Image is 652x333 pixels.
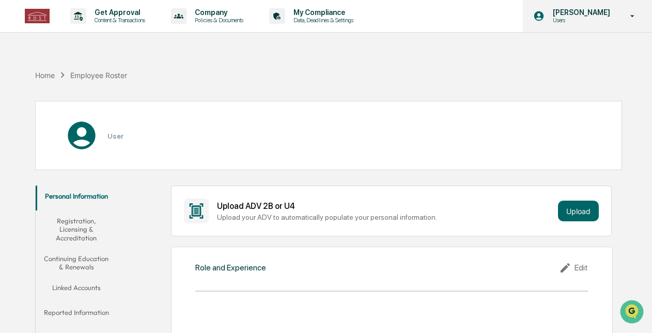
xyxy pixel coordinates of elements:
[70,71,127,80] div: Employee Roster
[103,175,125,183] span: Pylon
[73,174,125,183] a: Powered byPylon
[36,302,117,327] button: Reported Information
[217,213,554,221] div: Upload your ADV to automatically populate your personal information.
[25,9,50,23] img: logo
[545,8,615,17] p: [PERSON_NAME]
[10,150,19,159] div: 🔎
[85,130,128,140] span: Attestations
[195,263,266,273] div: Role and Experience
[36,186,117,210] button: Personal Information
[619,299,647,327] iframe: Open customer support
[35,79,169,89] div: Start new chat
[75,131,83,139] div: 🗄️
[10,21,188,38] p: How can we help?
[21,149,65,160] span: Data Lookup
[6,126,71,144] a: 🖐️Preclearance
[187,17,249,24] p: Policies & Documents
[36,210,117,248] button: Registration, Licensing & Accreditation
[71,126,132,144] a: 🗄️Attestations
[21,130,67,140] span: Preclearance
[559,262,588,274] div: Edit
[187,8,249,17] p: Company
[545,17,615,24] p: Users
[86,8,150,17] p: Get Approval
[35,71,55,80] div: Home
[10,131,19,139] div: 🖐️
[107,132,123,140] h3: User
[285,8,359,17] p: My Compliance
[6,145,69,164] a: 🔎Data Lookup
[217,201,554,211] div: Upload ADV 2B or U4
[36,248,117,278] button: Continuing Education & Renewals
[35,89,131,97] div: We're available if you need us!
[10,79,29,97] img: 1746055101610-c473b297-6a78-478c-a979-82029cc54cd1
[36,277,117,302] button: Linked Accounts
[558,201,599,221] button: Upload
[176,82,188,94] button: Start new chat
[285,17,359,24] p: Data, Deadlines & Settings
[86,17,150,24] p: Content & Transactions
